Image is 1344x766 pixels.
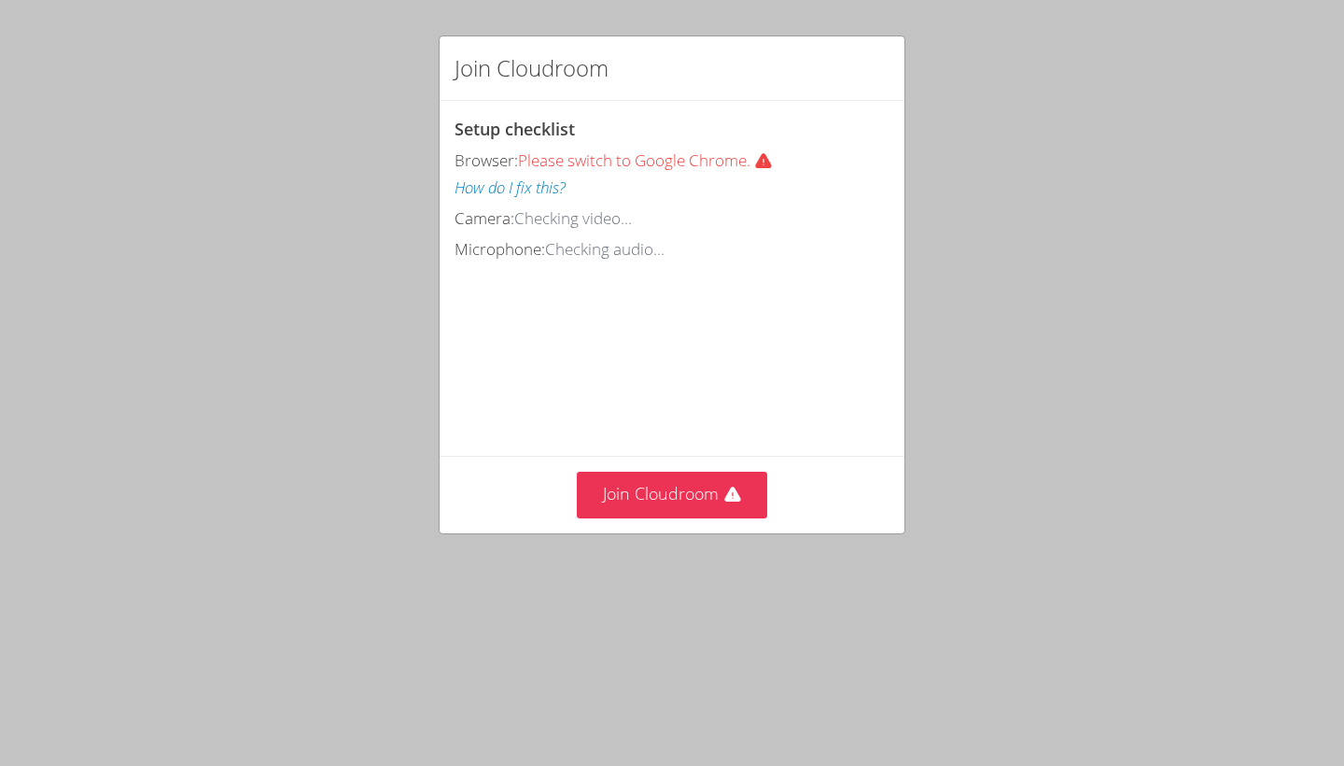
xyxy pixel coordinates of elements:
span: Camera: [455,207,514,229]
button: How do I fix this? [455,175,566,202]
h2: Join Cloudroom [455,51,609,85]
span: Checking audio... [545,238,665,260]
span: Browser: [455,149,518,171]
span: Setup checklist [455,118,575,140]
span: Checking video... [514,207,632,229]
span: Microphone: [455,238,545,260]
span: Please switch to Google Chrome. [518,149,788,171]
button: Join Cloudroom [577,472,768,518]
